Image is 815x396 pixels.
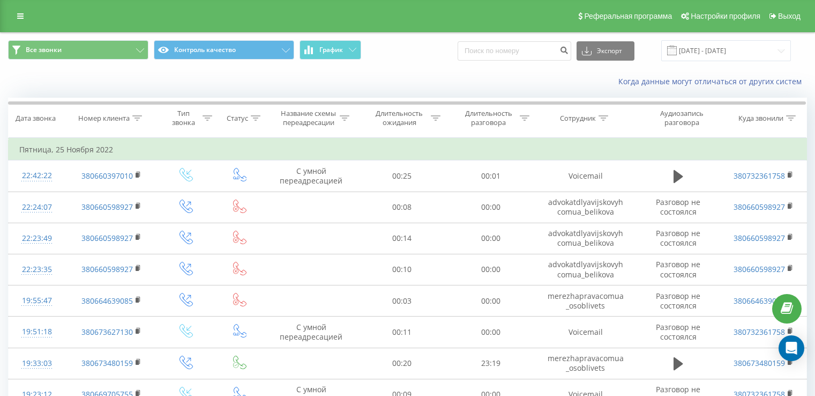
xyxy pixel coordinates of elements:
[154,40,294,60] button: Контроль качество
[458,41,571,61] input: Поиск по номеру
[81,358,133,368] a: 380673480159
[560,114,596,123] div: Сотрудник
[656,259,700,279] span: Разговор не состоялся
[19,290,55,311] div: 19:55:47
[357,254,446,285] td: 00:10
[647,109,716,127] div: Аудиозапись разговора
[227,114,248,123] div: Статус
[265,160,357,192] td: С умной переадресацией
[734,202,785,212] a: 380660598927
[734,171,785,181] a: 380732361758
[8,40,148,60] button: Все звонки
[460,109,517,127] div: Длительность разговора
[81,171,133,181] a: 380660397010
[168,109,200,127] div: Тип звонка
[265,317,357,348] td: С умной переадресацией
[9,139,807,160] td: Пятница, 25 Ноября 2022
[19,228,55,249] div: 22:23:49
[536,223,635,254] td: advokatdlyavijskovyhcomua_belikova
[734,327,785,337] a: 380732361758
[656,197,700,217] span: Разговор не состоялся
[618,76,807,86] a: Когда данные могут отличаться от других систем
[734,296,785,306] a: 380664639085
[300,40,361,60] button: График
[536,192,635,223] td: advokatdlyavijskovyhcomua_belikova
[19,321,55,342] div: 19:51:18
[78,114,130,123] div: Номер клиента
[536,348,635,379] td: merezhapravacomua_osoblivets
[81,202,133,212] a: 380660598927
[81,296,133,306] a: 380664639085
[357,223,446,254] td: 00:14
[691,12,760,20] span: Настройки профиля
[19,165,55,186] div: 22:42:22
[319,46,343,54] span: График
[357,317,446,348] td: 00:11
[19,259,55,280] div: 22:23:35
[446,223,535,254] td: 00:00
[779,335,804,361] div: Open Intercom Messenger
[446,348,535,379] td: 23:19
[536,317,635,348] td: Voicemail
[357,348,446,379] td: 00:20
[16,114,56,123] div: Дата звонка
[656,291,700,311] span: Разговор не состоялся
[446,317,535,348] td: 00:00
[26,46,62,54] span: Все звонки
[536,160,635,192] td: Voicemail
[778,12,801,20] span: Выход
[584,12,672,20] span: Реферальная программа
[357,285,446,317] td: 00:03
[656,228,700,248] span: Разговор не состоялся
[357,160,446,192] td: 00:25
[81,327,133,337] a: 380673627130
[738,114,783,123] div: Куда звонили
[280,109,337,127] div: Название схемы переадресации
[446,285,535,317] td: 00:00
[734,358,785,368] a: 380673480159
[446,160,535,192] td: 00:01
[536,254,635,285] td: advokatdlyavijskovyhcomua_belikova
[357,192,446,223] td: 00:08
[19,197,55,218] div: 22:24:07
[446,254,535,285] td: 00:00
[577,41,634,61] button: Экспорт
[81,264,133,274] a: 380660598927
[656,322,700,342] span: Разговор не состоялся
[371,109,428,127] div: Длительность ожидания
[19,353,55,374] div: 19:33:03
[81,233,133,243] a: 380660598927
[734,264,785,274] a: 380660598927
[446,192,535,223] td: 00:00
[536,285,635,317] td: merezhapravacomua_osoblivets
[734,233,785,243] a: 380660598927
